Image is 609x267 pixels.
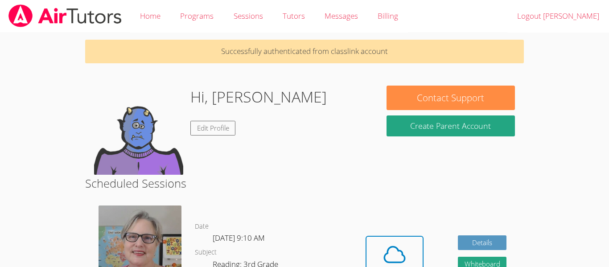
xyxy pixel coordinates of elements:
[94,86,183,175] img: default.png
[195,247,217,258] dt: Subject
[85,175,524,192] h2: Scheduled Sessions
[195,221,209,232] dt: Date
[190,86,327,108] h1: Hi, [PERSON_NAME]
[387,86,515,110] button: Contact Support
[213,233,265,243] span: [DATE] 9:10 AM
[8,4,123,27] img: airtutors_banner-c4298cdbf04f3fff15de1276eac7730deb9818008684d7c2e4769d2f7ddbe033.png
[85,40,524,63] p: Successfully authenticated from classlink account
[458,235,507,250] a: Details
[325,11,358,21] span: Messages
[190,121,236,136] a: Edit Profile
[387,115,515,136] button: Create Parent Account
